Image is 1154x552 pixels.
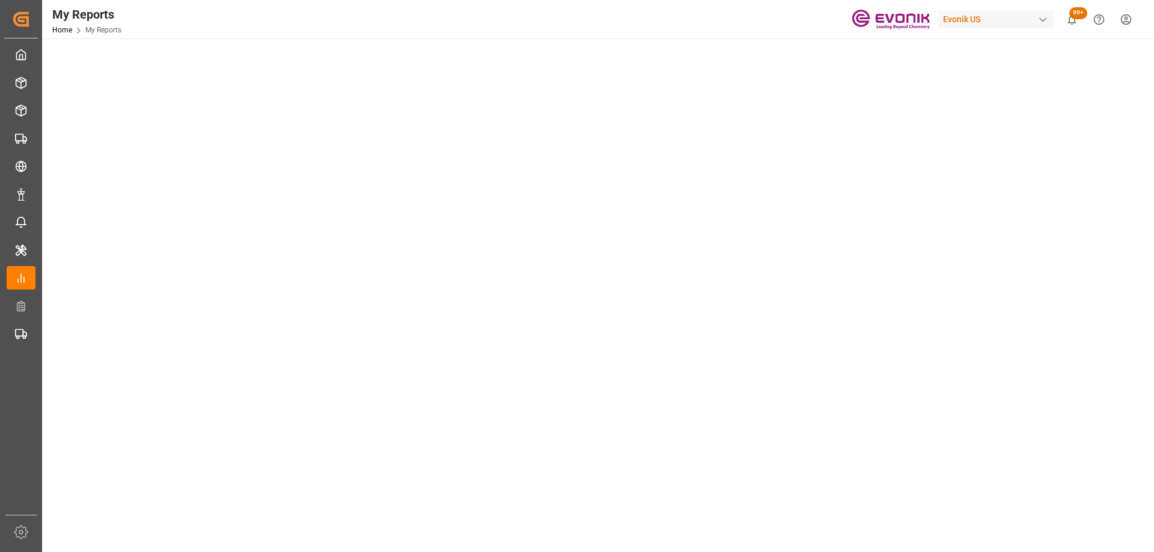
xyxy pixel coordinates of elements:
div: My Reports [52,5,121,23]
button: Evonik US [938,8,1058,31]
span: 99+ [1069,7,1087,19]
button: Help Center [1085,6,1113,33]
img: Evonik-brand-mark-Deep-Purple-RGB.jpeg_1700498283.jpeg [852,9,930,30]
div: Evonik US [938,11,1054,28]
button: show 100 new notifications [1058,6,1085,33]
a: Home [52,26,72,34]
